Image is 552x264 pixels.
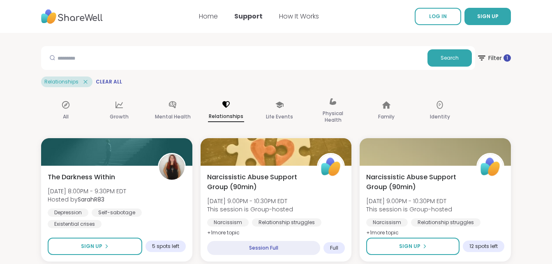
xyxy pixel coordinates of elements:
img: ShareWell Nav Logo [41,5,103,28]
span: Search [441,54,459,62]
p: Life Events [266,112,293,122]
div: Relationship struggles [411,218,480,227]
span: [DATE] 9:00PM - 10:30PM EDT [207,197,293,205]
span: The Darkness Within [48,172,115,182]
p: Identity [430,112,450,122]
span: SIGN UP [477,13,499,20]
span: Filter [477,48,511,68]
p: Relationships [208,111,244,122]
p: Growth [110,112,129,122]
div: Depression [48,208,88,217]
a: How It Works [279,12,319,21]
p: Mental Health [155,112,191,122]
span: Relationships [44,79,79,85]
div: Narcissism [207,218,249,227]
img: SarahR83 [159,154,185,180]
span: This session is Group-hosted [207,205,293,213]
span: Clear All [96,79,122,85]
span: Full [330,245,338,251]
a: Home [199,12,218,21]
div: Narcissism [366,218,408,227]
span: 1 [506,55,508,62]
img: ShareWell [478,154,503,180]
button: Filter 1 [477,46,511,70]
b: SarahR83 [78,195,104,204]
button: SIGN UP [464,8,511,25]
img: ShareWell [318,154,344,180]
p: All [63,112,69,122]
div: Existential crises [48,220,102,228]
button: Search [427,49,472,67]
div: Relationship struggles [252,218,321,227]
a: Support [234,12,263,21]
div: Self-sabotage [92,208,142,217]
span: [DATE] 8:00PM - 9:30PM EDT [48,187,126,195]
p: Family [378,112,395,122]
span: 12 spots left [469,243,498,250]
span: Sign Up [81,243,102,250]
button: Sign Up [366,238,460,255]
div: Session Full [207,241,321,255]
span: Narcissistic Abuse Support Group (90min) [207,172,308,192]
span: This session is Group-hosted [366,205,452,213]
span: Narcissistic Abuse Support Group (90min) [366,172,467,192]
span: Sign Up [399,243,420,250]
span: Hosted by [48,195,126,204]
span: LOG IN [429,13,447,20]
p: Physical Health [315,109,351,125]
a: LOG IN [415,8,461,25]
span: 5 spots left [152,243,179,250]
span: [DATE] 9:00PM - 10:30PM EDT [366,197,452,205]
button: Sign Up [48,238,142,255]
